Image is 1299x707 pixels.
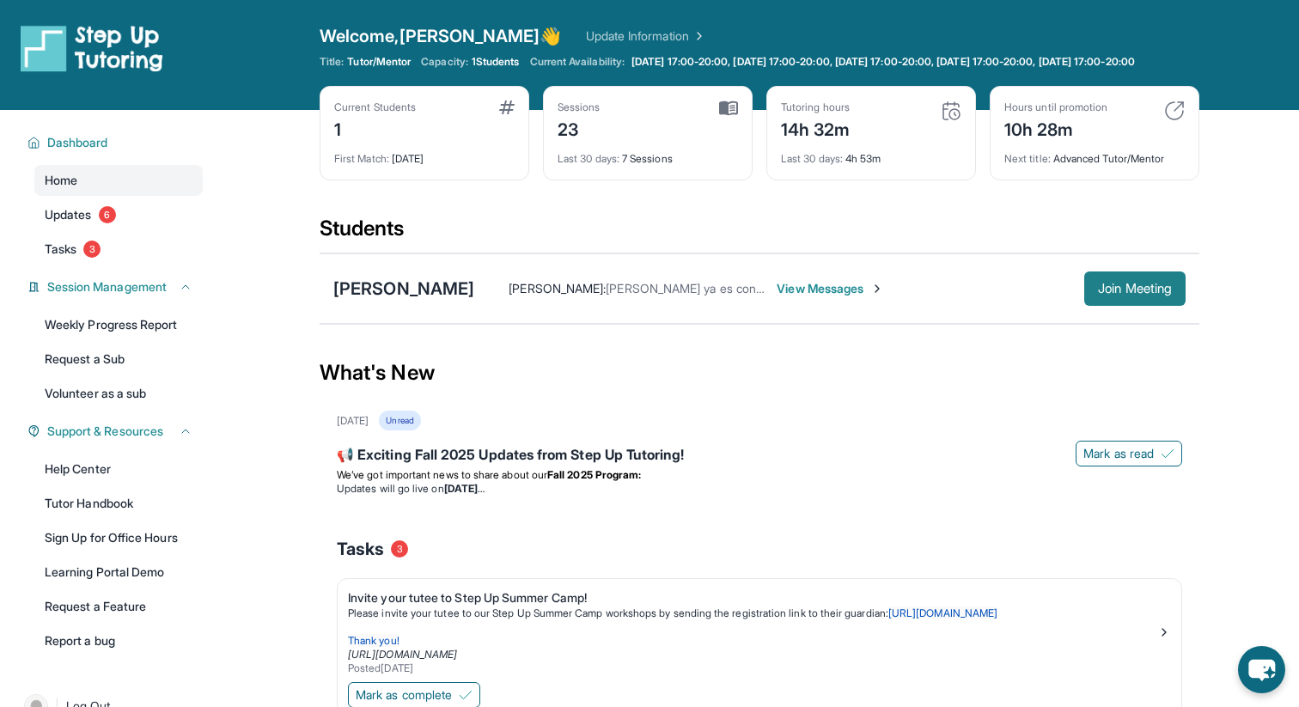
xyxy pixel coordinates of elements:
a: [URL][DOMAIN_NAME] [348,648,457,661]
img: Mark as complete [459,688,473,702]
button: Session Management [40,278,192,296]
div: Unread [379,411,420,430]
div: 23 [558,114,601,142]
img: card [499,101,515,114]
li: Updates will go live on [337,482,1182,496]
p: Please invite your tutee to our Step Up Summer Camp workshops by sending the registration link to... [348,606,1157,620]
span: Updates [45,206,92,223]
div: [PERSON_NAME] [333,277,474,301]
span: Welcome, [PERSON_NAME] 👋 [320,24,562,48]
span: 3 [391,540,408,558]
a: Request a Feature [34,591,203,622]
a: Help Center [34,454,203,485]
img: card [719,101,738,116]
img: Chevron Right [689,27,706,45]
a: Sign Up for Office Hours [34,522,203,553]
div: 14h 32m [781,114,851,142]
a: Volunteer as a sub [34,378,203,409]
button: Support & Resources [40,423,192,440]
a: [DATE] 17:00-20:00, [DATE] 17:00-20:00, [DATE] 17:00-20:00, [DATE] 17:00-20:00, [DATE] 17:00-20:00 [628,55,1138,69]
span: We’ve got important news to share about our [337,468,547,481]
div: Current Students [334,101,416,114]
a: Updates6 [34,199,203,230]
span: Mark as read [1083,445,1154,462]
div: What's New [320,335,1199,411]
span: First Match : [334,152,389,165]
img: Chevron-Right [870,282,884,296]
div: Students [320,215,1199,253]
div: Invite your tutee to Step Up Summer Camp! [348,589,1157,606]
div: 7 Sessions [558,142,738,166]
a: [URL][DOMAIN_NAME] [888,606,997,619]
strong: [DATE] [444,482,485,495]
span: Current Availability: [530,55,625,69]
a: Tasks3 [34,234,203,265]
span: 3 [83,241,101,258]
span: Tasks [45,241,76,258]
span: Session Management [47,278,167,296]
a: Invite your tutee to Step Up Summer Camp!Please invite your tutee to our Step Up Summer Camp work... [338,579,1181,679]
span: Join Meeting [1098,283,1172,294]
div: Hours until promotion [1004,101,1107,114]
button: Mark as read [1076,441,1182,466]
span: Next title : [1004,152,1051,165]
span: Thank you! [348,634,399,647]
strong: Fall 2025 Program: [547,468,641,481]
button: chat-button [1238,646,1285,693]
div: Posted [DATE] [348,661,1157,675]
div: 📢 Exciting Fall 2025 Updates from Step Up Tutoring! [337,444,1182,468]
span: Tutor/Mentor [347,55,411,69]
a: Learning Portal Demo [34,557,203,588]
span: View Messages [777,280,884,297]
a: Home [34,165,203,196]
div: [DATE] [337,414,369,428]
span: 6 [99,206,116,223]
div: Tutoring hours [781,101,851,114]
span: [PERSON_NAME] ya es conectada [606,281,791,296]
img: logo [21,24,163,72]
div: 10h 28m [1004,114,1107,142]
span: Last 30 days : [781,152,843,165]
span: [PERSON_NAME] : [509,281,606,296]
img: Mark as read [1161,447,1174,460]
img: card [941,101,961,121]
span: Home [45,172,77,189]
button: Dashboard [40,134,192,151]
div: [DATE] [334,142,515,166]
span: Capacity: [421,55,468,69]
span: Mark as complete [356,686,452,704]
a: Weekly Progress Report [34,309,203,340]
span: [DATE] 17:00-20:00, [DATE] 17:00-20:00, [DATE] 17:00-20:00, [DATE] 17:00-20:00, [DATE] 17:00-20:00 [631,55,1135,69]
span: Support & Resources [47,423,163,440]
div: Advanced Tutor/Mentor [1004,142,1185,166]
img: card [1164,101,1185,121]
a: Tutor Handbook [34,488,203,519]
span: Dashboard [47,134,108,151]
div: 1 [334,114,416,142]
div: Sessions [558,101,601,114]
a: Report a bug [34,625,203,656]
span: Last 30 days : [558,152,619,165]
div: 4h 53m [781,142,961,166]
span: 1 Students [472,55,520,69]
a: Request a Sub [34,344,203,375]
a: Update Information [586,27,706,45]
span: Tasks [337,537,384,561]
button: Join Meeting [1084,271,1186,306]
span: Title: [320,55,344,69]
